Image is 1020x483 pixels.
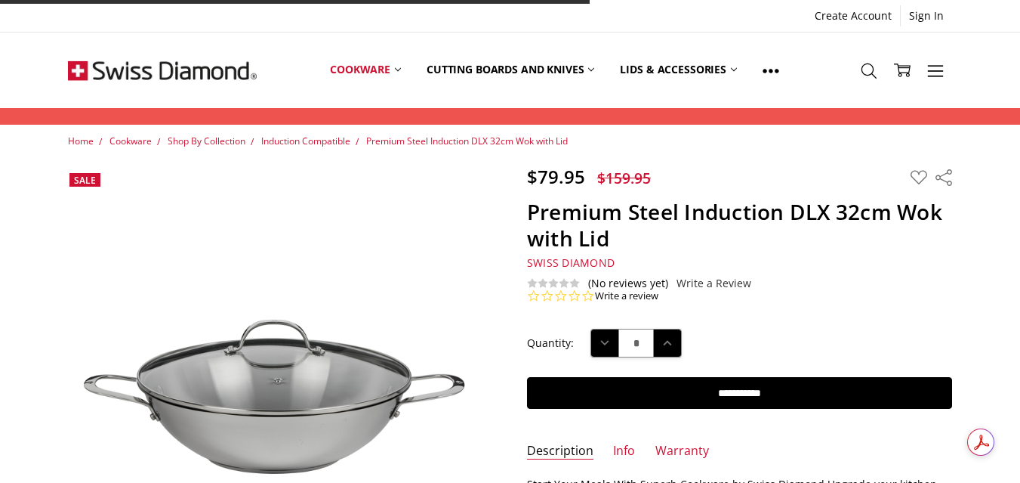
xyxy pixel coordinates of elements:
h1: Premium Steel Induction DLX 32cm Wok with Lid [527,199,952,252]
a: Write a Review [676,277,751,289]
a: Cookware [109,135,152,147]
a: Write a review [595,289,658,303]
span: $159.95 [597,168,651,188]
a: Info [613,443,635,460]
a: Create Account [806,5,900,26]
a: Show All [750,36,792,104]
span: Swiss Diamond [527,255,615,270]
a: Home [68,135,94,147]
a: Warranty [655,443,709,460]
a: Cutting boards and knives [414,36,608,104]
a: Premium Steel Induction DLX 32cm Wok with Lid [366,135,568,147]
img: Free Shipping On Every Order [68,33,257,108]
span: (No reviews yet) [588,277,668,289]
label: Quantity: [527,335,574,351]
span: $79.95 [527,164,585,189]
a: Induction Compatible [261,135,350,147]
a: Shop By Collection [168,135,245,147]
a: Description [527,443,593,460]
a: Cookware [317,36,414,104]
a: Sign In [901,5,952,26]
a: Lids & Accessories [607,36,749,104]
span: Sale [74,174,96,187]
